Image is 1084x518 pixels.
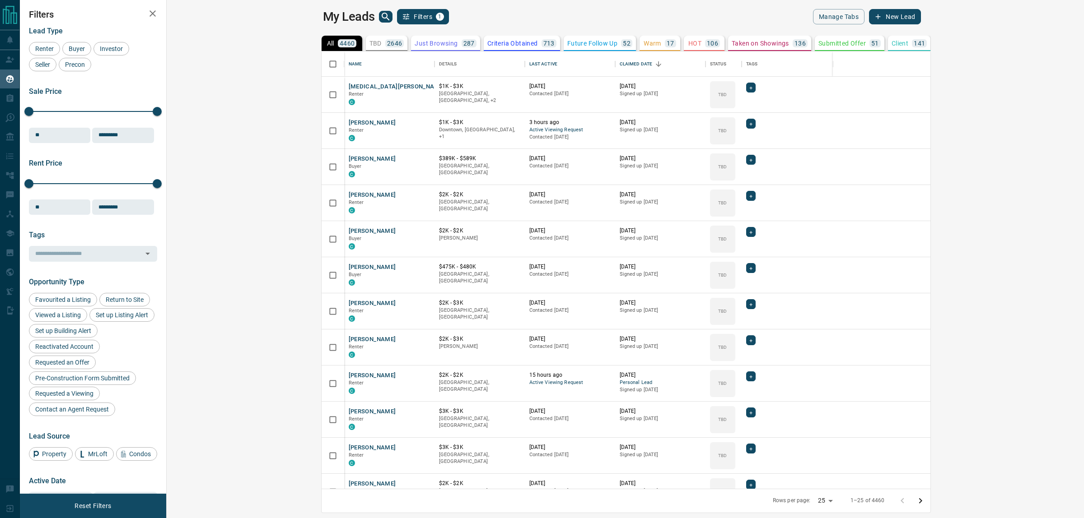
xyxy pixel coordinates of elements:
[349,207,355,213] div: condos.ca
[349,236,362,241] span: Buyer
[340,40,355,46] p: 4460
[620,83,701,90] p: [DATE]
[29,432,70,440] span: Lead Source
[749,191,752,200] span: +
[29,387,100,400] div: Requested a Viewing
[126,450,154,458] span: Condos
[349,99,355,105] div: condos.ca
[439,271,520,285] p: [GEOGRAPHIC_DATA], [GEOGRAPHIC_DATA]
[349,444,396,452] button: [PERSON_NAME]
[349,272,362,277] span: Buyer
[32,311,84,319] span: Viewed a Listing
[439,126,520,140] p: Toronto
[529,415,611,422] p: Contacted [DATE]
[620,191,701,199] p: [DATE]
[29,231,45,239] span: Tags
[794,40,806,46] p: 136
[667,40,674,46] p: 17
[369,40,382,46] p: TBD
[439,379,520,393] p: [GEOGRAPHIC_DATA], [GEOGRAPHIC_DATA]
[29,277,84,286] span: Opportunity Type
[620,444,701,451] p: [DATE]
[138,490,156,509] button: Choose date
[439,343,520,350] p: [PERSON_NAME]
[349,263,396,272] button: [PERSON_NAME]
[620,271,701,278] p: Signed up [DATE]
[437,14,443,20] span: 1
[349,452,364,458] span: Renter
[29,159,62,167] span: Rent Price
[620,487,701,495] p: Signed up [DATE]
[439,263,520,271] p: $475K - $480K
[529,451,611,458] p: Contacted [DATE]
[349,191,396,199] button: [PERSON_NAME]
[529,134,611,141] p: Contacted [DATE]
[349,299,396,308] button: [PERSON_NAME]
[349,227,396,236] button: [PERSON_NAME]
[871,40,879,46] p: 51
[652,58,665,70] button: Sort
[29,87,62,96] span: Sale Price
[349,308,364,314] span: Renter
[529,444,611,451] p: [DATE]
[349,91,364,97] span: Renter
[914,40,925,46] p: 141
[529,83,611,90] p: [DATE]
[529,263,611,271] p: [DATE]
[463,40,475,46] p: 287
[813,9,864,24] button: Manage Tabs
[323,9,375,24] h1: My Leads
[69,498,117,513] button: Reset Filters
[746,407,756,417] div: +
[439,235,520,242] p: [PERSON_NAME]
[349,155,396,163] button: [PERSON_NAME]
[29,447,73,461] div: Property
[620,155,701,162] p: [DATE]
[349,335,396,344] button: [PERSON_NAME]
[349,135,355,141] div: condos.ca
[620,371,701,379] p: [DATE]
[718,127,727,134] p: TBD
[29,340,100,353] div: Reactivated Account
[718,452,727,459] p: TBD
[746,51,758,77] div: Tags
[116,447,157,461] div: Condos
[644,40,661,46] p: Warm
[620,235,701,242] p: Signed up [DATE]
[349,351,355,358] div: condos.ca
[620,126,701,134] p: Signed up [DATE]
[529,379,611,387] span: Active Viewing Request
[439,199,520,213] p: [GEOGRAPHIC_DATA], [GEOGRAPHIC_DATA]
[746,371,756,381] div: +
[29,42,60,55] div: Renter
[718,380,727,387] p: TBD
[746,227,756,237] div: +
[620,299,701,307] p: [DATE]
[529,271,611,278] p: Contacted [DATE]
[99,293,150,306] div: Return to Site
[620,263,701,271] p: [DATE]
[529,119,611,126] p: 3 hours ago
[439,307,520,321] p: [GEOGRAPHIC_DATA], [GEOGRAPHIC_DATA]
[439,191,520,199] p: $2K - $2K
[718,308,727,314] p: TBD
[62,42,91,55] div: Buyer
[89,308,154,322] div: Set up Listing Alert
[529,407,611,415] p: [DATE]
[75,447,114,461] div: MrLoft
[29,27,63,35] span: Lead Type
[65,45,88,52] span: Buyer
[529,487,611,495] p: Contacted [DATE]
[529,155,611,162] p: [DATE]
[29,476,66,485] span: Active Date
[620,227,701,235] p: [DATE]
[620,379,701,387] span: Personal Lead
[349,127,364,133] span: Renter
[749,480,752,489] span: +
[349,171,355,177] div: condos.ca
[59,58,91,71] div: Precon
[749,83,752,92] span: +
[487,40,538,46] p: Criteria Obtained
[706,51,742,77] div: Status
[707,40,718,46] p: 106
